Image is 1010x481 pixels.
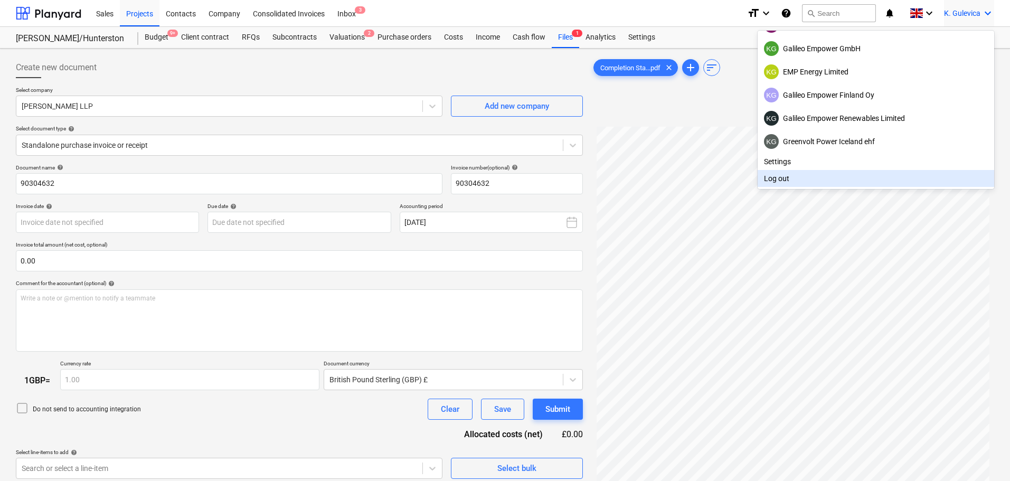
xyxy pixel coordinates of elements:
[764,134,779,149] div: Kristina Gulevica
[758,170,994,187] div: Log out
[764,64,988,79] div: EMP Energy Limited
[957,430,1010,481] iframe: Chat Widget
[764,88,988,102] div: Galileo Empower Finland Oy
[764,111,779,126] div: Kristina Gulevica
[766,45,777,53] span: KG
[766,138,777,146] span: KG
[766,91,777,99] span: KG
[764,41,988,56] div: Galileo Empower GmbH
[764,88,779,102] div: Kristina Gulevica
[764,111,988,126] div: Galileo Empower Renewables Limited
[758,153,994,170] div: Settings
[766,115,777,122] span: KG
[764,64,779,79] div: Kristina Gulevica
[764,41,779,56] div: Kristina Gulevica
[764,134,988,149] div: Greenvolt Power Iceland ehf
[766,68,777,76] span: KG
